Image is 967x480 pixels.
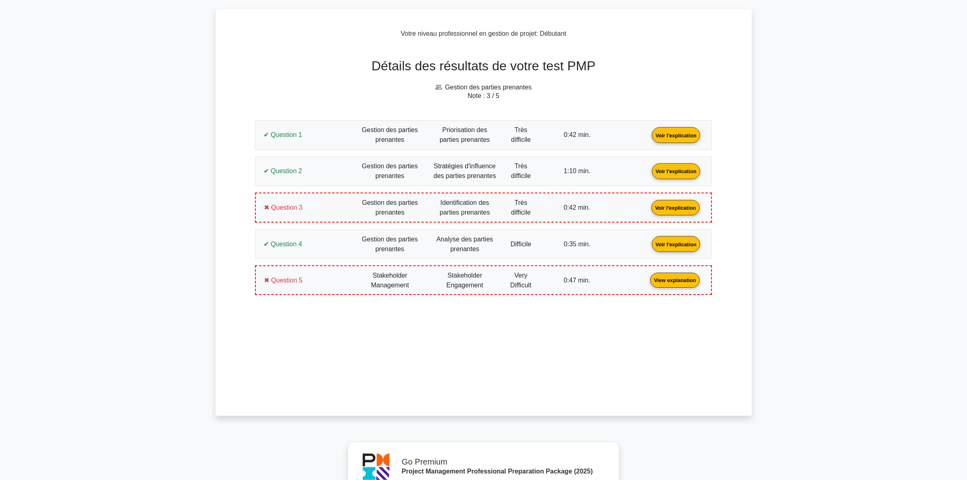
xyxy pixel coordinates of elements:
[401,30,537,37] font: Votre niveau professionnel en gestion de projet
[445,84,532,91] font: Gestion des parties prenantes
[649,240,703,247] a: Voir l'explication
[467,92,499,99] font: Note : 3 / 5
[649,167,703,174] a: Voir l'explication
[649,131,703,138] a: Voir l'explication
[648,204,703,211] a: Voir l'explication
[372,59,595,73] font: Détails des résultats de votre test PMP
[647,276,703,283] a: View explanation
[536,30,566,37] font: : Débutant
